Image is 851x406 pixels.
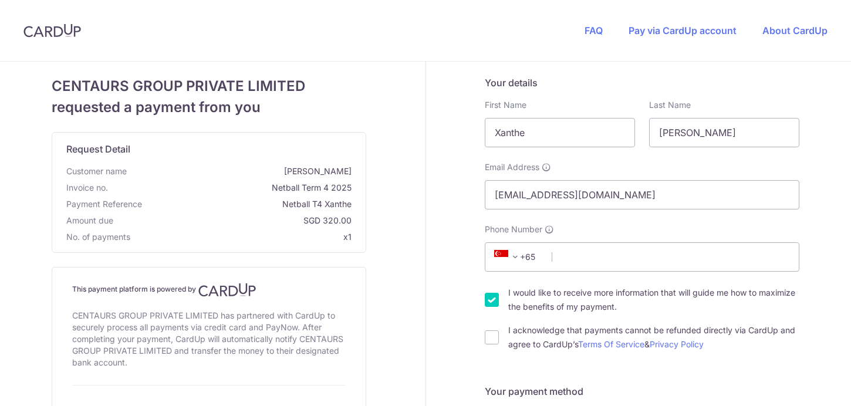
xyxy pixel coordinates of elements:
[131,165,352,177] span: [PERSON_NAME]
[649,118,799,147] input: Last name
[118,215,352,226] span: SGD 320.00
[66,215,113,226] span: Amount due
[491,250,543,264] span: +65
[113,182,352,194] span: Netball Term 4 2025
[485,180,799,209] input: Email address
[72,283,346,297] h4: This payment platform is powered by
[508,323,799,351] label: I acknowledge that payments cannot be refunded directly via CardUp and agree to CardUp’s &
[650,339,704,349] a: Privacy Policy
[485,161,539,173] span: Email Address
[485,99,526,111] label: First Name
[52,97,366,118] span: requested a payment from you
[762,25,828,36] a: About CardUp
[198,283,256,297] img: CardUp
[485,118,635,147] input: First name
[578,339,644,349] a: Terms Of Service
[485,384,799,398] h5: Your payment method
[52,76,366,97] span: CENTAURS GROUP PRIVATE LIMITED
[147,198,352,210] span: Netball T4 Xanthe
[66,231,130,243] span: No. of payments
[23,23,81,38] img: CardUp
[343,232,352,242] span: x1
[585,25,603,36] a: FAQ
[66,199,142,209] span: translation missing: en.payment_reference
[629,25,737,36] a: Pay via CardUp account
[508,286,799,314] label: I would like to receive more information that will guide me how to maximize the benefits of my pa...
[66,165,127,177] span: Customer name
[66,143,130,155] span: translation missing: en.request_detail
[649,99,691,111] label: Last Name
[66,182,108,194] span: Invoice no.
[72,307,346,371] div: CENTAURS GROUP PRIVATE LIMITED has partnered with CardUp to securely process all payments via cre...
[485,224,542,235] span: Phone Number
[494,250,522,264] span: +65
[485,76,799,90] h5: Your details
